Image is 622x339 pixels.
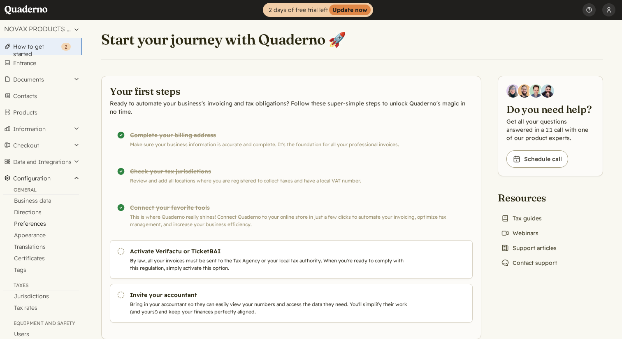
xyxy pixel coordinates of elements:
[513,259,557,267] font: Contact support
[110,284,473,323] a: Invite your accountant Bring in your accountant so they can easily view your numbers and access t...
[263,3,373,17] a: 2 days of free trial leftUpdate now
[498,213,545,224] a: Tax guides
[13,175,51,182] font: Configuration
[14,304,37,311] font: Tax rates
[14,243,46,250] font: Translations
[14,292,49,300] font: Jurisdictions
[13,76,44,83] font: Documents
[110,85,181,97] font: Your first steps
[506,118,588,142] font: Get all your questions answered in a 1:1 call with one of our product experts.
[14,320,75,326] font: Equipment and safety
[101,30,346,48] font: Start your journey with Quaderno 🚀
[529,84,543,98] img: Ivo Oltmans, Business Developer at Quaderno
[13,142,39,149] font: Checkout
[130,248,220,255] font: Activate Verifactu or TicketBAI
[13,43,44,58] font: How to get started
[110,240,473,279] a: Activate Verifactu or TicketBAI By law, all your invoices must be sent to the Tax Agency or your ...
[14,208,42,216] font: Directions
[65,44,67,50] font: 2
[513,215,542,222] font: Tax guides
[506,103,592,115] font: Do you need help?
[14,231,46,239] font: Appearance
[14,282,28,288] font: Taxes
[513,244,557,252] font: Support articles
[14,187,37,193] font: General
[518,84,531,98] img: Jairo Fumero, Account Executive at Quaderno
[14,197,51,204] font: Business data
[13,92,37,100] font: Contacts
[130,257,404,271] font: By law, all your invoices must be sent to the Tax Agency or your local tax authority. When you're...
[506,150,568,168] a: Schedule call
[541,84,554,98] img: Javier Rubio, DevRel at Quaderno
[130,301,407,315] font: Bring in your accountant so they can easily view your numbers and access the data they need. You'...
[498,192,546,204] font: Resources
[513,229,538,237] font: Webinars
[130,291,197,299] font: Invite your accountant
[498,242,560,254] a: Support articles
[269,6,328,14] font: 2 days of free trial left
[13,125,46,133] font: Information
[13,158,72,166] font: Data and Integrations
[13,59,36,67] font: Entrance
[14,255,45,262] font: Certificates
[13,109,37,116] font: Products
[14,220,46,227] font: Preferences
[506,84,520,98] img: Diana Carrasco, Account Executive at Quaderno
[332,6,367,14] font: Update now
[498,227,542,239] a: Webinars
[4,25,125,33] font: NOVAX PRODUCTS AND SERVICES SL
[524,155,562,163] font: Schedule call
[14,266,26,274] font: Tags
[14,330,29,338] font: Users
[110,100,465,115] font: Ready to automate your business's invoicing and tax obligations? Follow these super-simple steps ...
